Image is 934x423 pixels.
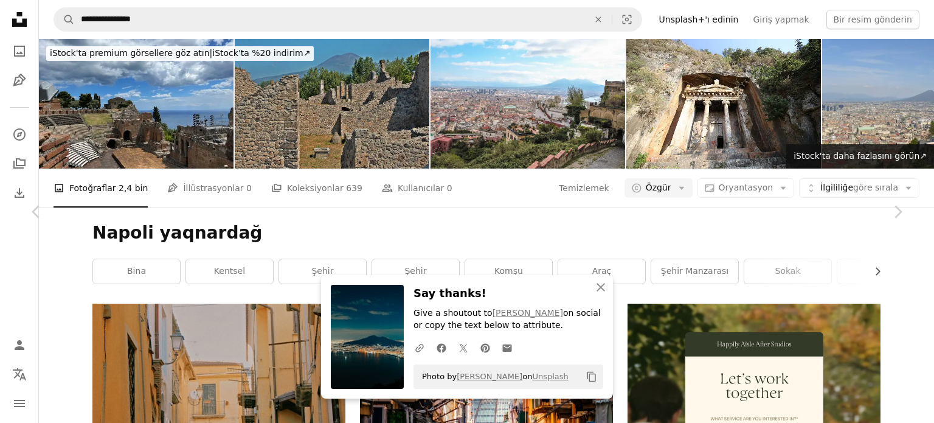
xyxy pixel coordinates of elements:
[416,367,569,386] span: Photo by on
[303,48,311,58] font: ↗
[592,266,612,276] font: araç
[646,183,671,192] font: Özgür
[183,183,243,193] font: İllüstrasyonlar
[581,366,602,387] button: Copy to clipboard
[775,266,801,276] font: sokak
[372,259,459,284] a: şehir
[652,10,746,29] a: Unsplash+'ı edinin
[719,183,773,192] font: Oryantasyon
[745,10,816,29] a: Giriş yapmak
[167,169,252,208] a: İllüstrasyonlar 0
[826,10,919,29] button: Bir resim gönderin
[834,15,912,24] font: Bir resim gönderin
[452,335,474,360] a: Share on Twitter
[558,178,610,198] button: Temizlemek
[697,178,795,198] button: Oryantasyon
[558,259,645,284] a: araç
[794,151,919,161] font: iStock'ta daha fazlasını görün
[820,183,853,192] font: İlgililiğe
[786,144,934,169] a: iStock'ta daha fazlasını görün↗
[431,39,625,169] img: Napoli'nin eski merdivenleri
[210,48,213,58] font: |
[431,335,452,360] a: Share on Facebook
[54,8,75,31] button: Unsplash'ta ara
[457,372,522,381] a: [PERSON_NAME]
[92,223,262,243] font: Napoli yaqnardağ
[7,152,32,176] a: Koleksiyonlar
[127,266,146,276] font: bina
[39,39,321,68] a: iStock'ta premium görsellere göz atın|iStock'ta %20 indirim↗
[465,259,552,284] a: komşu
[246,183,252,193] font: 0
[7,39,32,63] a: Fotoğraflar
[853,183,898,192] font: göre sırala
[382,169,452,208] a: Kullanıcılar 0
[279,259,366,284] a: şehir
[287,183,344,193] font: Koleksiyonlar
[659,15,739,24] font: Unsplash+'ı edinin
[212,48,303,58] font: iStock'ta %20 indirim
[474,335,496,360] a: Share on Pinterest
[624,178,693,198] button: Özgür
[626,39,821,169] img: Fethiye'deki Kaya Mezarları
[447,183,452,193] font: 0
[493,308,563,318] a: [PERSON_NAME]
[346,183,362,193] font: 639
[271,169,362,208] a: Koleksiyonlar 639
[799,178,919,198] button: İlgililiğegöre sırala
[494,266,523,276] font: komşu
[398,183,444,193] font: Kullanıcılar
[7,333,32,357] a: Giriş yap / Kayıt ol
[744,259,831,284] a: sokak
[50,48,210,58] font: iStock'ta premium görsellere göz atın
[585,8,612,31] button: Temizlemek
[559,183,609,193] font: Temizlemek
[404,266,426,276] font: şehir
[651,259,738,284] a: şehir manzarası
[7,122,32,147] a: Keşfetmek
[919,151,927,161] font: ↗
[311,266,333,276] font: şehir
[413,307,603,332] p: Give a shoutout to on social or copy the text below to attribute.
[7,68,32,93] a: İllüstrasyonlar
[235,39,429,169] img: Pompei arkeolojik alanı
[54,7,642,32] form: Site genelinde görseller bulun
[413,285,603,302] h3: Say thanks!
[661,266,728,276] font: şehir manzarası
[532,372,568,381] a: Unsplash
[214,266,245,276] font: kentsel
[7,391,32,416] button: Menü
[39,39,233,169] img: Taormina Yunan Tiyatrosu
[496,335,518,360] a: Share over email
[612,8,642,31] button: Görsel arama
[867,259,880,284] button: listeyi sağa kaydır
[93,259,180,284] a: bina
[837,259,924,284] a: kişi
[186,259,273,284] a: kentsel
[861,153,934,270] a: Sonraki
[753,15,809,24] font: Giriş yapmak
[7,362,32,386] button: Dil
